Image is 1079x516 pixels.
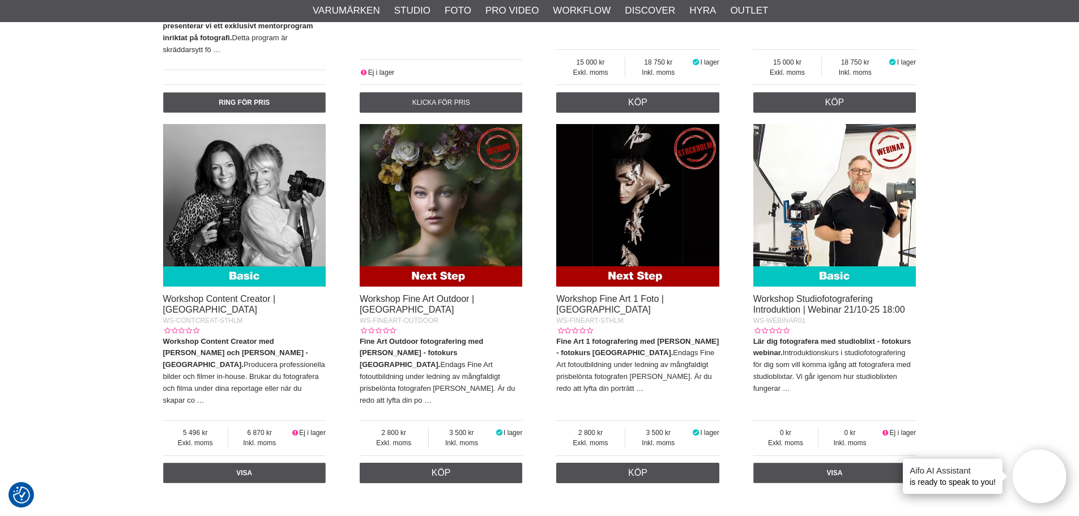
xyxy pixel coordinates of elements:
[753,124,916,287] img: Workshop Studiofotografering Introduktion | Webinar 21/10-25 18:00
[445,3,471,18] a: Foto
[163,438,228,448] span: Exkl. moms
[625,438,692,448] span: Inkl. moms
[291,429,300,437] i: Ej i lager
[163,336,326,407] p: Producera professionella bilder och filmer in-house. Brukar du fotografera och filma under dina r...
[360,463,523,483] a: Köp
[163,337,308,369] strong: Workshop Content Creator med [PERSON_NAME] och [PERSON_NAME] - [GEOGRAPHIC_DATA].
[753,463,916,483] a: Visa
[818,438,881,448] span: Inkl. moms
[368,69,395,76] span: Ej i lager
[360,124,523,287] img: Workshop Fine Art Outdoor | Stockholm
[163,92,326,113] a: Ring för pris
[556,438,625,448] span: Exkl. moms
[163,124,326,287] img: Workshop Content Creator | Stockholm
[897,58,916,66] span: I lager
[360,428,428,438] span: 2 800
[753,294,905,314] a: Workshop Studiofotografering Introduktion | Webinar 21/10-25 18:00
[360,317,438,325] span: WS-FINEART-OUTDOOR
[360,336,523,407] p: Endags Fine Art fotoutbildning under ledning av mångfaldigt prisbelönta fotografen [PERSON_NAME]....
[163,10,313,42] strong: I samarbete med [PERSON_NAME] presenterar vi ett exklusivt mentorprogram inriktat på fotografi.
[625,428,692,438] span: 3 500
[753,428,818,438] span: 0
[556,326,592,336] div: Kundbetyg: 0
[910,464,996,476] h4: Aifo AI Assistant
[228,428,291,438] span: 6 870
[485,3,539,18] a: Pro Video
[888,58,897,66] i: I lager
[889,429,916,437] span: Ej i lager
[163,8,326,56] p: Detta program är skräddarsytt fö
[313,3,380,18] a: Varumärken
[360,294,474,314] a: Workshop Fine Art Outdoor | [GEOGRAPHIC_DATA]
[783,384,790,393] a: …
[429,438,495,448] span: Inkl. moms
[394,3,430,18] a: Studio
[556,294,664,314] a: Workshop Fine Art 1 Foto | [GEOGRAPHIC_DATA]
[822,67,888,78] span: Inkl. moms
[360,337,483,369] strong: Fine Art Outdoor fotografering med [PERSON_NAME] - fotokurs [GEOGRAPHIC_DATA].
[556,317,623,325] span: WS-FINEART-STHLM
[692,58,701,66] i: I lager
[228,438,291,448] span: Inkl. moms
[13,487,30,504] img: Revisit consent button
[504,429,522,437] span: I lager
[556,463,719,483] a: Köp
[429,428,495,438] span: 3 500
[700,429,719,437] span: I lager
[360,92,523,113] a: Klicka för pris
[636,384,643,393] a: …
[689,3,716,18] a: Hyra
[625,67,692,78] span: Inkl. moms
[163,463,326,483] a: Visa
[360,69,368,76] i: Ej i lager
[753,92,916,113] a: Köp
[700,58,719,66] span: I lager
[556,57,625,67] span: 15 000
[753,337,911,357] strong: Lär dig fotografera med studioblixt - fotokurs webinar.
[753,67,822,78] span: Exkl. moms
[818,428,881,438] span: 0
[163,317,243,325] span: WS-CONTCREAT-STHLM
[13,485,30,505] button: Samtyckesinställningar
[213,45,220,54] a: …
[163,294,276,314] a: Workshop Content Creator | [GEOGRAPHIC_DATA]
[753,326,790,336] div: Kundbetyg: 0
[903,459,1003,494] div: is ready to speak to you!
[556,336,719,395] p: Endags Fine Art fotoutbildning under ledning av mångfaldigt prisbelönta fotografen [PERSON_NAME]....
[197,396,204,404] a: …
[753,336,916,395] p: Introduktionskurs i studiofotografering för dig som vill komma igång att fotografera med studiobl...
[753,317,806,325] span: WS-WEBINAR01
[360,326,396,336] div: Kundbetyg: 0
[556,428,625,438] span: 2 800
[625,57,692,67] span: 18 750
[730,3,768,18] a: Outlet
[692,429,701,437] i: I lager
[163,428,228,438] span: 5 496
[556,124,719,287] img: Workshop Fine Art 1 Foto | Stockholm
[360,438,428,448] span: Exkl. moms
[163,326,199,336] div: Kundbetyg: 0
[556,67,625,78] span: Exkl. moms
[753,438,818,448] span: Exkl. moms
[553,3,611,18] a: Workflow
[625,3,675,18] a: Discover
[556,337,719,357] strong: Fine Art 1 fotografering med [PERSON_NAME] - fotokurs [GEOGRAPHIC_DATA].
[424,396,432,404] a: …
[299,429,326,437] span: Ej i lager
[753,57,822,67] span: 15 000
[494,429,504,437] i: I lager
[822,57,888,67] span: 18 750
[556,92,719,113] a: Köp
[881,429,890,437] i: Ej i lager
